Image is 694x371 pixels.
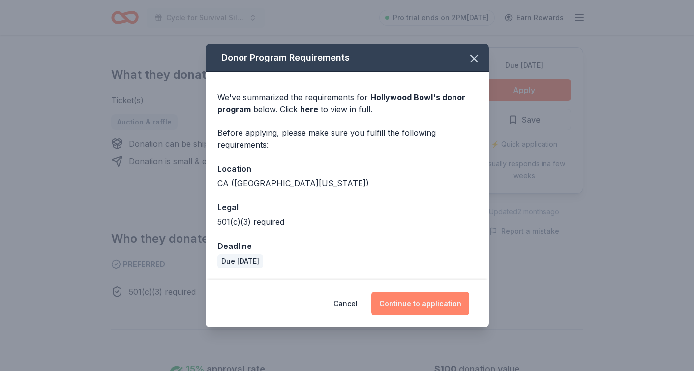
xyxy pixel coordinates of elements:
div: Donor Program Requirements [206,44,489,72]
a: here [300,103,318,115]
div: Due [DATE] [217,254,263,268]
div: Legal [217,201,477,214]
div: Before applying, please make sure you fulfill the following requirements: [217,127,477,151]
div: We've summarized the requirements for below. Click to view in full. [217,92,477,115]
div: CA ([GEOGRAPHIC_DATA][US_STATE]) [217,177,477,189]
div: Location [217,162,477,175]
button: Cancel [333,292,358,315]
div: 501(c)(3) required [217,216,477,228]
div: Deadline [217,240,477,252]
button: Continue to application [371,292,469,315]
